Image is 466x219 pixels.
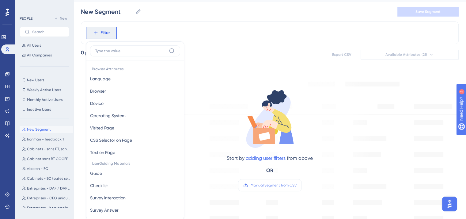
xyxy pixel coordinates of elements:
span: Cabinets - EC toutes segmentations confondues hors BT [27,176,70,181]
span: UserGuiding Materials [90,159,180,167]
button: viseeon - EC [20,165,73,172]
span: Survey Answer [90,206,119,214]
button: Cabinets - sans BT, sans COGEP [20,145,73,153]
button: Cabinet sans BT COGEP [20,155,73,163]
span: Cabinet sans BT COGEP [27,156,68,161]
span: Cabinets - sans BT, sans COGEP [27,147,70,152]
span: All Users [27,43,41,48]
button: Language [90,73,180,85]
button: All Companies [20,52,69,59]
span: Export CSV [332,52,351,57]
input: Type the value [95,48,166,53]
span: Available Attributes (21) [385,52,427,57]
button: All Users [20,42,69,49]
button: Available Attributes (21) [361,50,459,60]
span: Save Segment [415,9,441,14]
span: All Companies [27,53,52,58]
span: Browser [90,87,106,95]
button: Entreprises - DAF / DAF lecteurs [20,185,73,192]
iframe: UserGuiding AI Assistant Launcher [440,195,459,213]
span: viseeon - EC [27,166,48,171]
button: New Segment [20,126,73,133]
button: Guide [90,167,180,179]
button: Cabinets - EC toutes segmentations confondues hors BT [20,175,73,182]
span: Survey Interaction [90,194,126,202]
span: Text on Page [90,149,115,156]
span: Inactive Users [27,107,51,112]
span: Manual Segment from CSV [251,183,297,188]
span: Guide [90,170,102,177]
span: Operating System [90,112,126,119]
span: Browser Attributes [90,64,180,73]
button: Entreprises - hors employés [20,204,73,212]
button: New [52,15,69,22]
button: Inactive Users [20,106,69,113]
span: Entreprises - hors employés [27,206,70,210]
span: Visited Page [90,124,114,132]
a: adding user filters [246,155,286,161]
span: Checklist [90,182,108,189]
span: Weekly Active Users [27,87,61,92]
input: Search [32,30,64,34]
button: Entreprises - CEO uniquement [20,194,73,202]
span: New [60,16,67,21]
div: 0 people [81,49,101,56]
button: Filter [86,27,117,39]
span: Ironman - feedback 1 [27,137,64,142]
span: Filter [100,29,110,36]
button: Monthly Active Users [20,96,69,103]
div: OR [266,167,273,174]
span: Language [90,75,111,83]
span: Entreprises - CEO uniquement [27,196,70,201]
span: Entreprises - DAF / DAF lecteurs [27,186,70,191]
button: Visited Page [90,122,180,134]
span: Device [90,100,104,107]
button: Save Segment [397,7,459,17]
input: Segment Name [81,7,133,16]
button: Survey Interaction [90,192,180,204]
span: New Users [27,78,44,83]
button: Weekly Active Users [20,86,69,94]
div: Start by from above [227,155,313,162]
button: Device [90,97,180,110]
button: Ironman - feedback 1 [20,136,73,143]
span: Need Help? [14,2,38,9]
div: 2 [43,3,44,8]
button: Browser [90,85,180,97]
span: Monthly Active Users [27,97,63,102]
button: Text on Page [90,146,180,159]
span: New Segment [27,127,51,132]
span: CSS Selector on Page [90,136,132,144]
button: Checklist [90,179,180,192]
button: New Users [20,76,69,84]
button: Survey Answer [90,204,180,216]
button: Export CSV [326,50,357,60]
div: PEOPLE [20,16,32,21]
button: Operating System [90,110,180,122]
button: CSS Selector on Page [90,134,180,146]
